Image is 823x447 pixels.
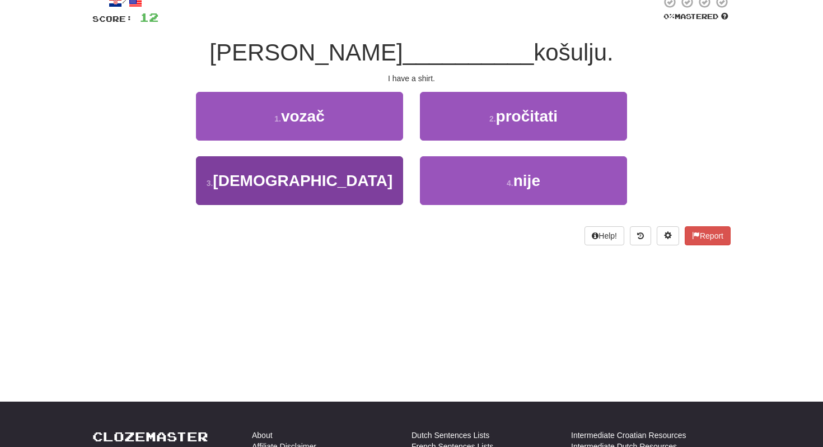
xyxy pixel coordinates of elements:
small: 1 . [274,114,281,123]
span: 12 [139,10,158,24]
div: I have a shirt. [92,73,731,84]
small: 2 . [489,114,496,123]
button: 4.nije [420,156,627,205]
a: Intermediate Croatian Resources [571,430,686,441]
small: 3 . [207,179,213,188]
span: vozač [281,108,325,125]
small: 4 . [507,179,513,188]
a: Dutch Sentences Lists [411,430,489,441]
button: Report [685,226,731,245]
span: [DEMOGRAPHIC_DATA] [213,172,392,189]
a: About [252,430,273,441]
div: Mastered [661,12,731,22]
a: Clozemaster [92,430,208,444]
span: 0 % [663,12,675,21]
button: 1.vozač [196,92,403,141]
span: nije [513,172,540,189]
span: [PERSON_NAME] [209,39,403,66]
button: Help! [584,226,624,245]
span: Score: [92,14,133,24]
span: __________ [403,39,534,66]
button: 3.[DEMOGRAPHIC_DATA] [196,156,403,205]
span: pročitati [496,108,558,125]
button: 2.pročitati [420,92,627,141]
span: košulju. [534,39,613,66]
button: Round history (alt+y) [630,226,651,245]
